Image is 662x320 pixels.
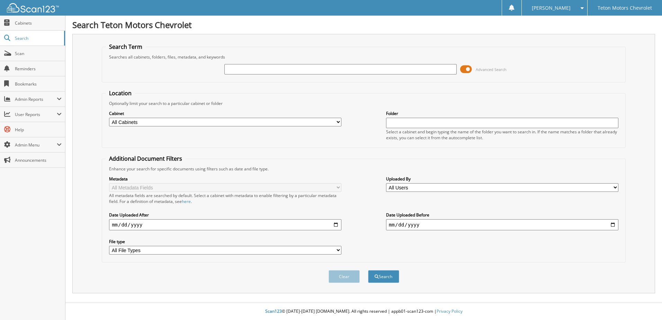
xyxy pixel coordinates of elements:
[106,89,135,97] legend: Location
[7,3,59,12] img: scan123-logo-white.svg
[106,100,622,106] div: Optionally limit your search to a particular cabinet or folder
[65,303,662,320] div: © [DATE]-[DATE] [DOMAIN_NAME]. All rights reserved | appb01-scan123-com |
[15,35,61,41] span: Search
[109,110,341,116] label: Cabinet
[106,155,186,162] legend: Additional Document Filters
[106,166,622,172] div: Enhance your search for specific documents using filters such as date and file type.
[109,193,341,204] div: All metadata fields are searched by default. Select a cabinet with metadata to enable filtering b...
[109,219,341,230] input: start
[532,6,571,10] span: [PERSON_NAME]
[15,81,62,87] span: Bookmarks
[109,239,341,245] label: File type
[15,66,62,72] span: Reminders
[329,270,360,283] button: Clear
[386,212,618,218] label: Date Uploaded Before
[598,6,652,10] span: Teton Motors Chevrolet
[15,20,62,26] span: Cabinets
[15,96,57,102] span: Admin Reports
[15,112,57,117] span: User Reports
[386,129,618,141] div: Select a cabinet and begin typing the name of the folder you want to search in. If the name match...
[386,176,618,182] label: Uploaded By
[15,51,62,56] span: Scan
[15,157,62,163] span: Announcements
[182,198,191,204] a: here
[437,308,463,314] a: Privacy Policy
[109,176,341,182] label: Metadata
[72,19,655,30] h1: Search Teton Motors Chevrolet
[265,308,282,314] span: Scan123
[106,43,146,51] legend: Search Term
[109,212,341,218] label: Date Uploaded After
[15,127,62,133] span: Help
[476,67,507,72] span: Advanced Search
[106,54,622,60] div: Searches all cabinets, folders, files, metadata, and keywords
[15,142,57,148] span: Admin Menu
[386,110,618,116] label: Folder
[386,219,618,230] input: end
[368,270,399,283] button: Search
